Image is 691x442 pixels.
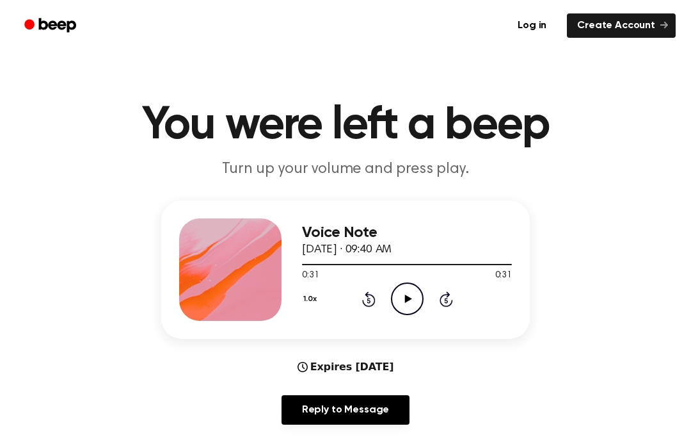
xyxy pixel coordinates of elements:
a: Log in [505,11,559,40]
div: Expires [DATE] [298,359,394,375]
h1: You were left a beep [18,102,673,149]
button: 1.0x [302,288,321,310]
a: Reply to Message [282,395,409,425]
a: Create Account [567,13,676,38]
span: [DATE] · 09:40 AM [302,244,392,256]
span: 0:31 [495,269,512,282]
a: Beep [15,13,88,38]
span: 0:31 [302,269,319,282]
p: Turn up your volume and press play. [100,159,591,180]
h3: Voice Note [302,224,512,241]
